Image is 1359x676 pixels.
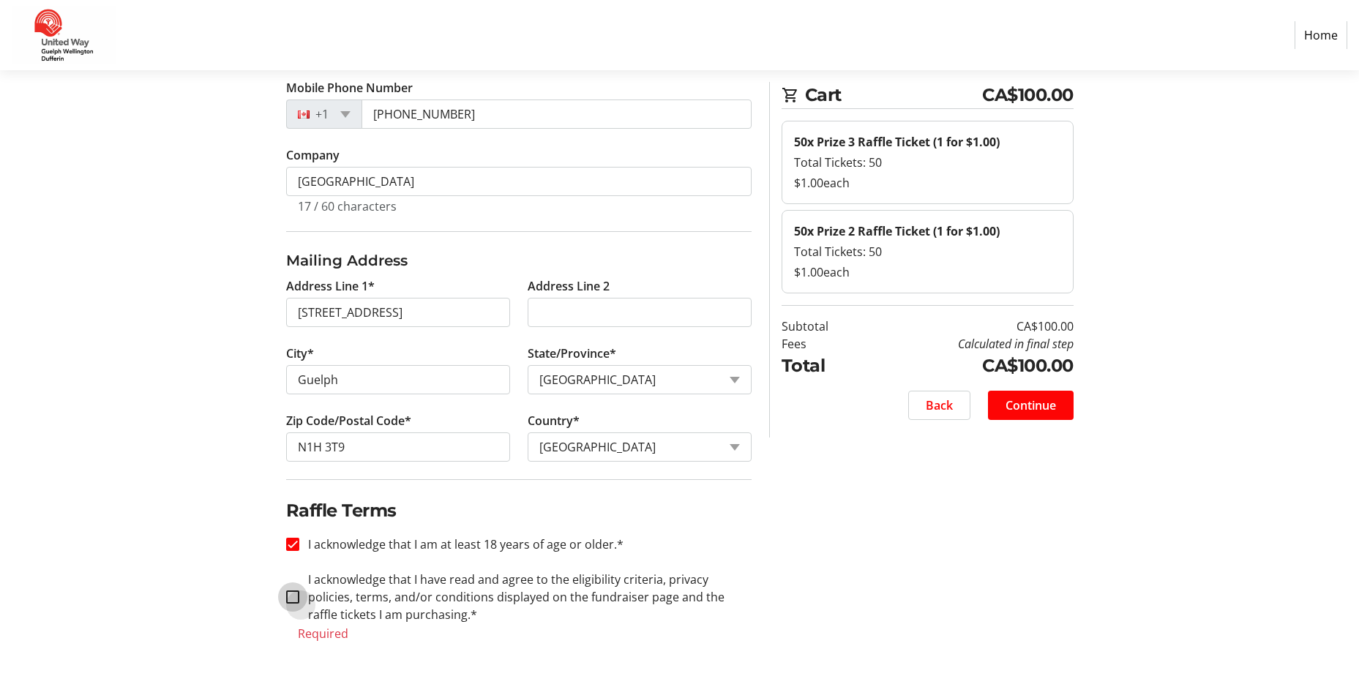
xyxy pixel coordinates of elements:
[299,536,624,553] label: I acknowledge that I am at least 18 years of age or older.*
[982,82,1074,108] span: CA$100.00
[528,345,616,362] label: State/Province*
[286,298,510,327] input: Address
[794,223,1000,239] strong: 50x Prize 2 Raffle Ticket (1 for $1.00)
[926,397,953,414] span: Back
[286,412,411,429] label: Zip Code/Postal Code*
[794,154,1061,171] div: Total Tickets: 50
[866,353,1074,379] td: CA$100.00
[298,198,397,214] tr-character-limit: 17 / 60 characters
[286,345,314,362] label: City*
[1006,397,1056,414] span: Continue
[782,318,866,335] td: Subtotal
[286,146,340,164] label: Company
[286,365,510,394] input: City
[286,497,752,524] h2: Raffle Terms
[782,335,866,353] td: Fees
[988,391,1074,420] button: Continue
[362,99,752,129] input: (506) 234-5678
[794,243,1061,260] div: Total Tickets: 50
[794,134,1000,150] strong: 50x Prize 3 Raffle Ticket (1 for $1.00)
[298,626,740,641] tr-error: Required
[794,174,1061,192] div: $1.00 each
[299,571,752,623] label: I acknowledge that I have read and agree to the eligibility criteria, privacy policies, terms, an...
[1295,21,1347,49] a: Home
[805,82,983,108] span: Cart
[528,277,610,295] label: Address Line 2
[286,79,413,97] label: Mobile Phone Number
[908,391,970,420] button: Back
[286,249,752,271] h3: Mailing Address
[528,412,580,429] label: Country*
[866,318,1074,335] td: CA$100.00
[782,353,866,379] td: Total
[866,335,1074,353] td: Calculated in final step
[794,263,1061,281] div: $1.00 each
[286,432,510,462] input: Zip or Postal Code
[12,6,116,64] img: United Way Guelph Wellington Dufferin's Logo
[286,277,375,295] label: Address Line 1*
